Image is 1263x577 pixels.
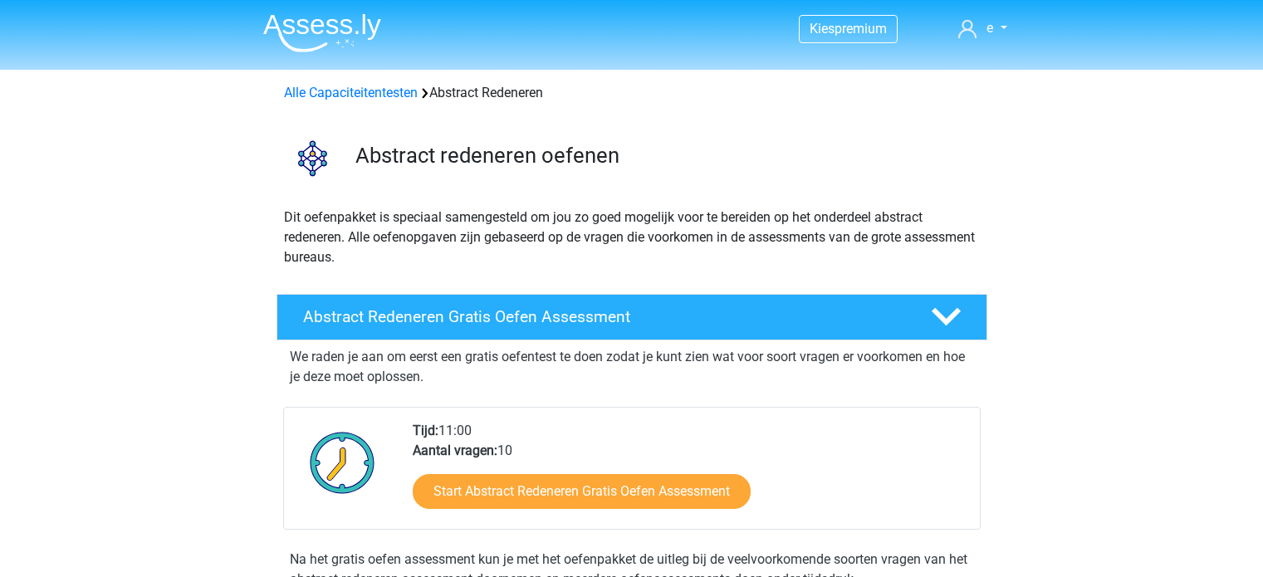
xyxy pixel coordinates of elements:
a: Kiespremium [800,17,897,40]
p: We raden je aan om eerst een gratis oefentest te doen zodat je kunt zien wat voor soort vragen er... [290,347,974,387]
b: Aantal vragen: [413,443,497,458]
div: 11:00 10 [400,421,979,529]
p: Dit oefenpakket is speciaal samengesteld om jou zo goed mogelijk voor te bereiden op het onderdee... [284,208,980,267]
div: Abstract Redeneren [277,83,986,103]
span: premium [835,21,887,37]
a: e [952,18,1013,38]
a: Alle Capaciteitentesten [284,85,418,100]
b: Tijd: [413,423,438,438]
span: Kies [810,21,835,37]
a: Abstract Redeneren Gratis Oefen Assessment [270,294,994,340]
a: Start Abstract Redeneren Gratis Oefen Assessment [413,474,751,509]
img: Assessly [263,13,381,52]
img: abstract redeneren [277,123,348,193]
img: Klok [301,421,384,504]
h4: Abstract Redeneren Gratis Oefen Assessment [303,307,904,326]
h3: Abstract redeneren oefenen [355,143,974,169]
span: e [986,20,993,36]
